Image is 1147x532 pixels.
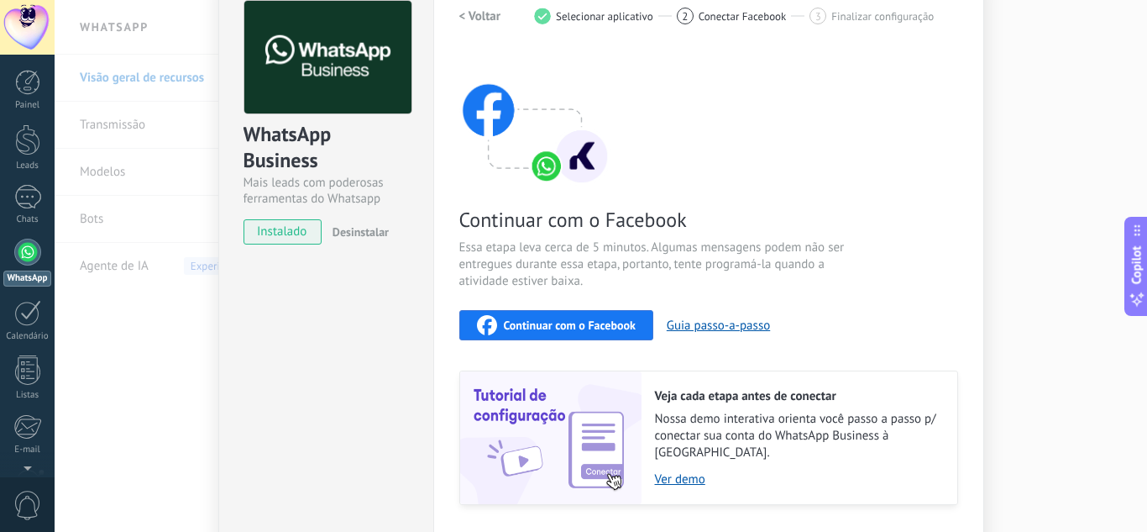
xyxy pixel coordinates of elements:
[3,100,52,111] div: Painel
[3,390,52,401] div: Listas
[326,219,389,245] button: Desinstalar
[3,214,52,225] div: Chats
[699,10,787,23] span: Conectar Facebook
[3,331,52,342] div: Calendário
[459,1,501,31] button: < Voltar
[655,471,940,487] a: Ver demo
[459,207,859,233] span: Continuar com o Facebook
[556,10,653,23] span: Selecionar aplicativo
[244,175,409,207] div: Mais leads com poderosas ferramentas do Whatsapp
[459,51,610,186] img: connect with facebook
[3,161,52,171] div: Leads
[459,8,501,24] h2: < Voltar
[682,9,688,24] span: 2
[244,121,409,175] div: WhatsApp Business
[504,319,636,331] span: Continuar com o Facebook
[3,445,52,456] div: E-mail
[655,388,940,404] h2: Veja cada etapa antes de conectar
[831,10,934,23] span: Finalizar configuração
[459,240,859,290] span: Essa etapa leva cerca de 5 minutos. Algumas mensagens podem não ser entregues durante essa etapa,...
[815,9,821,24] span: 3
[244,219,321,245] span: instalado
[3,271,51,287] div: WhatsApp
[244,1,411,114] img: logo_main.png
[333,224,389,240] span: Desinstalar
[1129,245,1145,284] span: Copilot
[667,318,770,334] button: Guia passo-a-passo
[655,411,940,461] span: Nossa demo interativa orienta você passo a passo p/ conectar sua conta do WhatsApp Business à [GE...
[459,310,653,340] button: Continuar com o Facebook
